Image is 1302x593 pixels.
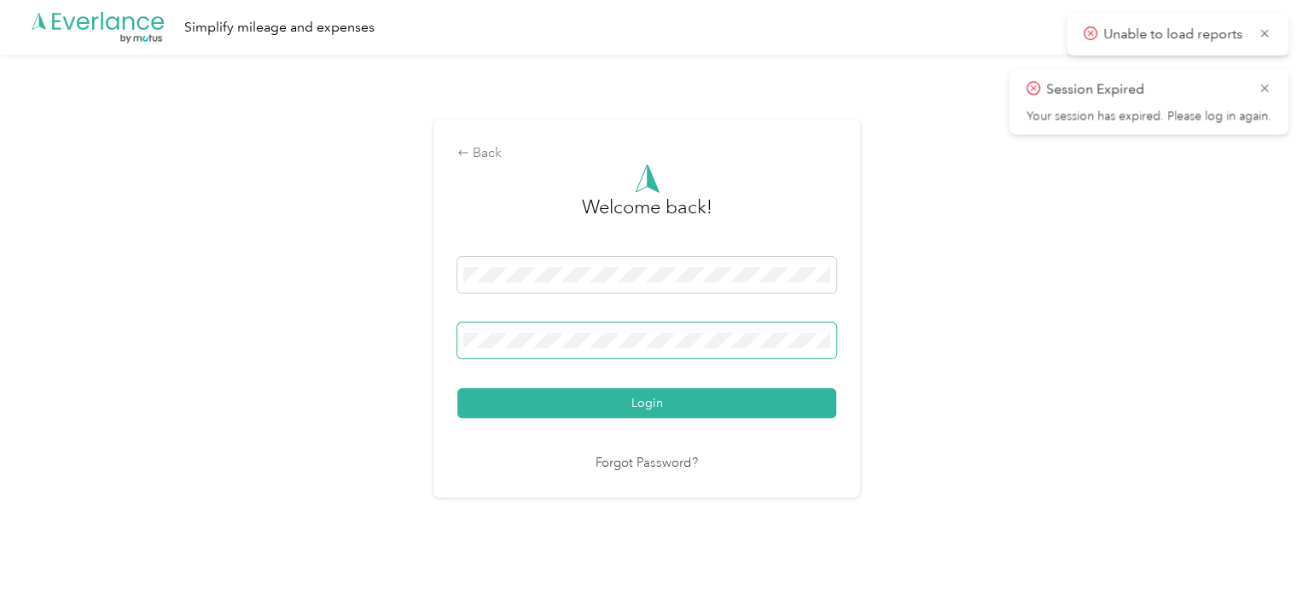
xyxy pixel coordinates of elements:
[457,143,836,164] div: Back
[582,193,712,239] h3: greeting
[1206,497,1302,593] iframe: Everlance-gr Chat Button Frame
[1046,79,1246,101] p: Session Expired
[184,17,375,38] div: Simplify mileage and expenses
[1026,109,1271,125] p: Your session has expired. Please log in again.
[457,388,836,418] button: Login
[596,454,698,474] a: Forgot Password?
[1103,24,1247,45] p: Unable to load reports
